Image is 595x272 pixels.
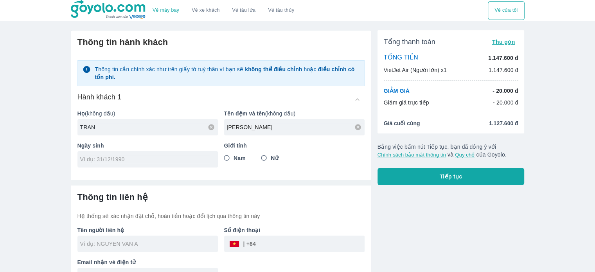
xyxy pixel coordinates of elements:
[489,119,518,127] span: 1.127.600 đ
[192,7,219,13] a: Vé xe khách
[455,152,475,158] button: Quy chế
[224,110,365,117] p: (không dấu)
[245,66,302,72] strong: không thể điều chỉnh
[153,7,179,13] a: Vé máy bay
[77,227,124,233] b: Tên người liên hệ
[224,142,365,150] p: Giới tính
[440,173,462,180] span: Tiếp tục
[77,259,136,265] b: Email nhận vé điện tử
[77,212,365,220] p: Hệ thống sẽ xác nhận đặt chỗ, hoàn tiền hoặc đổi lịch qua thông tin này
[77,110,218,117] p: (không dấu)
[384,99,429,106] p: Giảm giá trực tiếp
[95,65,359,81] p: Thông tin cần chính xác như trên giấy tờ tuỳ thân vì bạn sẽ hoặc
[271,154,278,162] span: Nữ
[377,168,525,185] button: Tiếp tục
[488,1,524,20] div: choose transportation mode
[493,87,518,95] p: - 20.000 đ
[227,123,365,131] input: Ví dụ: VAN A
[384,54,418,62] p: TỔNG TIỀN
[489,66,518,74] p: 1.147.600 đ
[384,87,410,95] p: GIẢM GIÁ
[224,110,265,117] b: Tên đệm và tên
[488,1,524,20] button: Vé của tôi
[226,1,262,20] a: Vé tàu lửa
[384,119,420,127] span: Giá cuối cùng
[77,192,365,203] h6: Thông tin liên hệ
[262,1,300,20] button: Vé tàu thủy
[377,152,446,158] button: Chính sách bảo mật thông tin
[80,240,218,248] input: Ví dụ: NGUYEN VAN A
[234,154,246,162] span: Nam
[384,66,447,74] p: VietJet Air (Người lớn) x1
[377,143,525,159] p: Bằng việc bấm nút Tiếp tục, bạn đã đồng ý với và của Goyolo.
[77,92,122,102] h6: Hành khách 1
[489,36,518,47] button: Thu gọn
[488,54,518,62] p: 1.147.600 đ
[224,227,261,233] b: Số điện thoại
[384,37,435,47] span: Tổng thanh toán
[80,123,218,131] input: Ví dụ: NGUYEN
[77,142,218,150] p: Ngày sinh
[146,1,300,20] div: choose transportation mode
[77,37,365,48] h6: Thông tin hành khách
[80,155,210,163] input: Ví dụ: 31/12/1990
[77,110,85,117] b: Họ
[493,99,518,106] p: - 20.000 đ
[492,39,515,45] span: Thu gọn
